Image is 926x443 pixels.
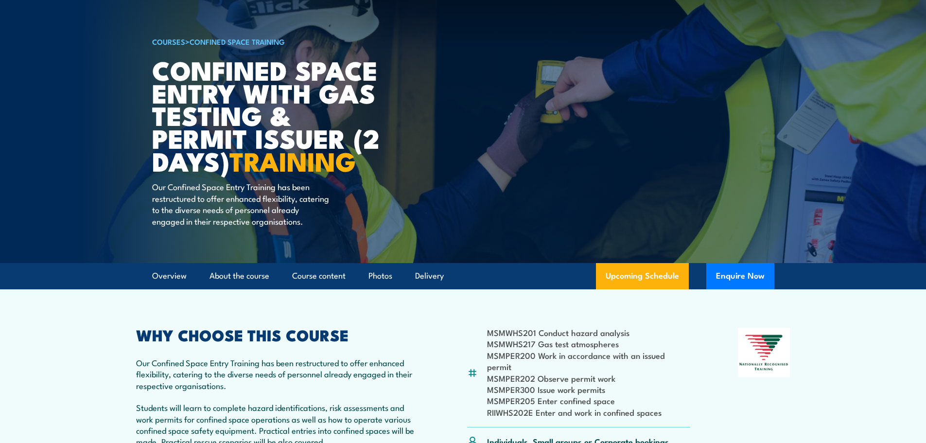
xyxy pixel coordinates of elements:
[596,263,689,289] a: Upcoming Schedule
[152,181,330,227] p: Our Confined Space Entry Training has been restructured to offer enhanced flexibility, catering t...
[706,263,774,289] button: Enquire Now
[487,384,691,395] li: MSMPER300 Issue work permits
[368,263,392,289] a: Photos
[136,357,420,391] p: Our Confined Space Entry Training has been restructured to offer enhanced flexibility, catering t...
[152,263,187,289] a: Overview
[738,328,790,377] img: Nationally Recognised Training logo.
[292,263,346,289] a: Course content
[487,395,691,406] li: MSMPER205 Enter confined space
[152,58,392,172] h1: Confined Space Entry with Gas Testing & Permit Issuer (2 days)
[487,372,691,384] li: MSMPER202 Observe permit work
[190,36,285,47] a: Confined Space Training
[487,338,691,349] li: MSMWHS217 Gas test atmospheres
[487,407,691,418] li: RIIWHS202E Enter and work in confined spaces
[152,36,185,47] a: COURSES
[487,350,691,372] li: MSMPER200 Work in accordance with an issued permit
[210,263,269,289] a: About the course
[229,140,356,180] strong: TRAINING
[152,35,392,47] h6: >
[136,328,420,341] h2: WHY CHOOSE THIS COURSE
[415,263,444,289] a: Delivery
[487,327,691,338] li: MSMWHS201 Conduct hazard analysis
